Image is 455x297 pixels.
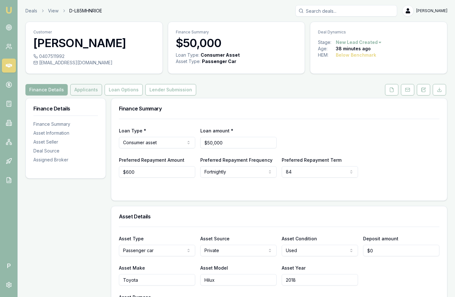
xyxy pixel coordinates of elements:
[5,6,13,14] img: emu-icon-u.png
[282,265,306,271] label: Asset Year
[70,84,102,95] button: Applicants
[363,236,398,241] label: Deposit amount
[318,52,336,58] div: HEM:
[119,128,146,133] label: Loan Type *
[119,166,195,178] input: $
[336,39,382,46] button: New Lead Created
[176,30,297,35] p: Finance Summary
[33,148,98,154] div: Deal Source
[33,139,98,145] div: Asset Seller
[363,245,439,256] input: $
[318,30,439,35] p: Deal Dynamics
[105,84,143,95] button: Loan Options
[176,37,297,49] h3: $50,000
[2,259,16,273] span: P
[25,8,37,14] a: Deals
[200,157,272,163] label: Preferred Repayment Frequency
[176,58,201,65] div: Asset Type :
[336,52,376,58] div: Below Benchmark
[119,157,184,163] label: Preferred Repayment Amount
[200,128,233,133] label: Loan amount *
[336,46,371,52] div: 38 minutes ago
[33,106,98,111] h3: Finance Details
[119,106,439,111] h3: Finance Summary
[33,60,155,66] div: [EMAIL_ADDRESS][DOMAIN_NAME]
[119,214,439,219] h3: Asset Details
[33,37,155,49] h3: [PERSON_NAME]
[69,84,103,95] a: Applicants
[200,137,277,148] input: $
[119,265,145,271] label: Asset Make
[33,157,98,163] div: Assigned Broker
[200,265,228,271] label: Asset Model
[202,58,236,65] div: Passenger Car
[144,84,197,95] a: Lender Submission
[318,46,336,52] div: Age:
[200,236,230,241] label: Asset Source
[69,8,102,14] span: D-L85MHNRIOE
[48,8,59,14] a: View
[318,39,336,46] div: Stage:
[416,8,447,13] span: [PERSON_NAME]
[103,84,144,95] a: Loan Options
[25,84,69,95] a: Finance Details
[119,236,144,241] label: Asset Type
[25,84,68,95] button: Finance Details
[25,8,102,14] nav: breadcrumb
[33,130,98,136] div: Asset Information
[176,52,199,58] div: Loan Type:
[295,5,397,17] input: Search deals
[201,52,240,58] div: Consumer Asset
[33,53,155,60] div: 0407511992
[282,157,341,163] label: Preferred Repayment Term
[33,121,98,127] div: Finance Summary
[282,236,317,241] label: Asset Condition
[33,30,155,35] p: Customer
[145,84,196,95] button: Lender Submission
